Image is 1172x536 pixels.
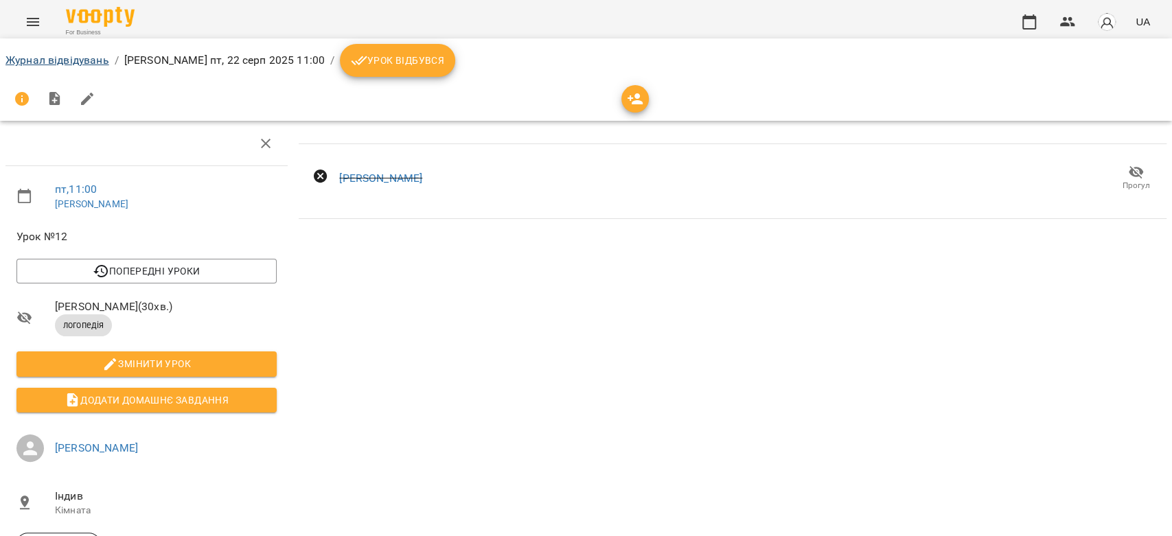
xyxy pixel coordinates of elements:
[66,28,135,37] span: For Business
[16,229,277,245] span: Урок №12
[1123,180,1150,191] span: Прогул
[351,52,444,69] span: Урок відбувся
[1109,159,1164,198] button: Прогул
[55,441,138,454] a: [PERSON_NAME]
[55,504,277,517] p: Кімната
[16,388,277,412] button: Додати домашнє завдання
[340,44,455,77] button: Урок відбувся
[55,488,277,504] span: Індив
[16,259,277,283] button: Попередні уроки
[124,52,325,69] p: [PERSON_NAME] пт, 22 серп 2025 11:00
[5,44,1167,77] nav: breadcrumb
[55,198,128,209] a: [PERSON_NAME]
[66,7,135,27] img: Voopty Logo
[339,172,422,185] a: [PERSON_NAME]
[55,319,112,331] span: логопедія
[330,52,334,69] li: /
[55,183,97,196] a: пт , 11:00
[1097,12,1116,32] img: avatar_s.png
[115,52,119,69] li: /
[27,392,266,408] span: Додати домашнє завдання
[27,263,266,279] span: Попередні уроки
[55,299,277,315] span: [PERSON_NAME] ( 30 хв. )
[27,356,266,372] span: Змінити урок
[5,54,109,67] a: Журнал відвідувань
[1130,9,1156,34] button: UA
[16,5,49,38] button: Menu
[1136,14,1150,29] span: UA
[16,351,277,376] button: Змінити урок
